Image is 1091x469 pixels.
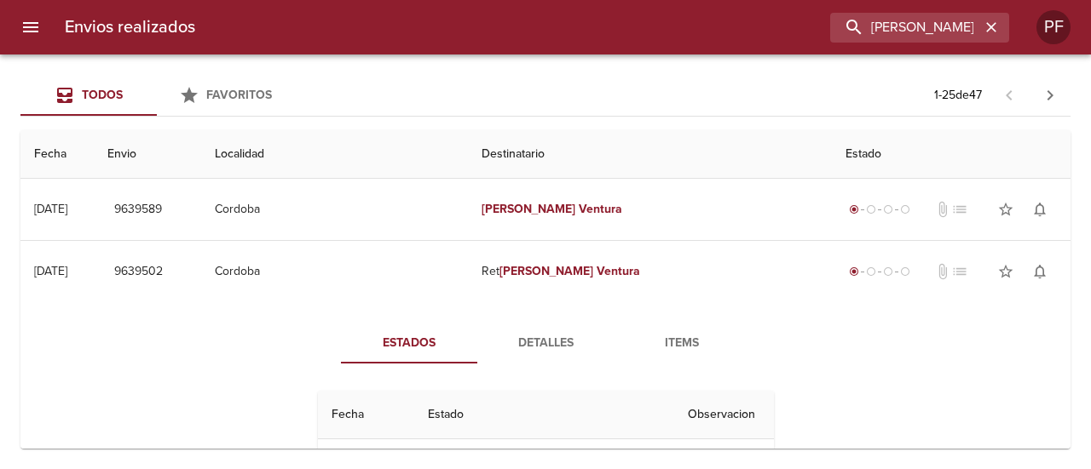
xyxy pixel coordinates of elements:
[1023,255,1057,289] button: Activar notificaciones
[201,241,467,302] td: Cordoba
[206,88,272,102] span: Favoritos
[832,130,1071,179] th: Estado
[1023,192,1057,226] button: Activar notificaciones
[488,333,603,354] span: Detalles
[934,87,982,104] p: 1 - 25 de 47
[900,204,910,214] span: radio_button_unchecked
[934,201,951,218] span: No tiene documentos adjuntos
[883,266,893,277] span: radio_button_unchecked
[866,204,876,214] span: radio_button_unchecked
[20,130,94,179] th: Fecha
[997,263,1014,280] span: star_border
[624,333,740,354] span: Items
[318,391,414,439] th: Fecha
[1031,201,1048,218] span: notifications_none
[351,333,467,354] span: Estados
[989,255,1023,289] button: Agregar a favoritos
[65,14,195,41] h6: Envios realizados
[114,199,162,220] span: 9639589
[482,202,576,216] em: [PERSON_NAME]
[1036,10,1071,44] div: Abrir información de usuario
[846,201,914,218] div: Generado
[849,266,859,277] span: radio_button_checked
[341,323,750,363] div: Tabs detalle de guia
[114,261,163,283] span: 9639502
[20,75,293,116] div: Tabs Envios
[830,13,980,43] input: buscar
[579,202,622,216] em: Ventura
[846,263,914,280] div: Generado
[674,391,773,439] th: Observacion
[499,264,594,278] em: [PERSON_NAME]
[201,130,467,179] th: Localidad
[107,256,170,288] button: 9639502
[989,86,1030,103] span: Pagina anterior
[1031,263,1048,280] span: notifications_none
[849,204,859,214] span: radio_button_checked
[1030,75,1071,116] span: Pagina siguiente
[597,264,640,278] em: Ventura
[900,266,910,277] span: radio_button_unchecked
[883,204,893,214] span: radio_button_unchecked
[414,391,675,439] th: Estado
[468,130,833,179] th: Destinatario
[34,202,67,216] div: [DATE]
[951,263,968,280] span: No tiene pedido asociado
[468,241,833,302] td: Ret
[1036,10,1071,44] div: PF
[997,201,1014,218] span: star_border
[10,7,51,48] button: menu
[951,201,968,218] span: No tiene pedido asociado
[82,88,123,102] span: Todos
[107,194,169,226] button: 9639589
[989,192,1023,226] button: Agregar a favoritos
[866,266,876,277] span: radio_button_unchecked
[34,264,67,278] div: [DATE]
[94,130,202,179] th: Envio
[934,263,951,280] span: No tiene documentos adjuntos
[201,179,467,240] td: Cordoba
